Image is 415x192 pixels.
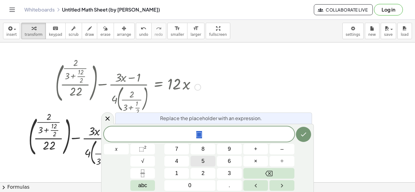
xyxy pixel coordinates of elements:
[397,23,412,39] button: load
[188,181,191,190] span: 0
[206,23,230,39] button: fullscreen
[117,32,131,37] span: arrange
[280,157,283,165] span: ÷
[381,23,396,39] button: save
[53,25,58,32] i: keyboard
[209,32,227,37] span: fullscreen
[368,32,376,37] span: new
[296,127,311,142] button: Done
[243,144,268,154] button: Plus
[25,32,43,37] span: transform
[24,7,55,13] a: Whiteboards
[82,23,98,39] button: draw
[114,23,135,39] button: arrange
[243,180,268,191] button: Left arrow
[6,32,17,37] span: insert
[175,169,178,177] span: 1
[384,32,393,37] span: save
[175,157,178,165] span: 4
[85,32,94,37] span: draw
[139,32,148,37] span: undo
[136,23,152,39] button: undoundo
[104,144,129,154] button: x
[49,32,62,37] span: keypad
[155,32,163,37] span: redo
[164,156,189,167] button: 4
[139,146,144,152] span: ⬚
[346,32,360,37] span: settings
[190,32,201,37] span: larger
[342,23,364,39] button: settings
[243,156,268,167] button: Times
[201,157,204,165] span: 5
[201,145,204,153] span: 8
[115,145,118,153] span: x
[164,180,215,191] button: 0
[3,23,20,39] button: insert
[7,5,17,15] button: Toggle navigation
[196,131,202,138] span: ⬚
[217,144,242,154] button: 9
[160,115,262,122] span: Replace the placeholder with an expression.
[190,156,215,167] button: 5
[314,4,373,15] button: Collaborate Live
[269,156,294,167] button: Divide
[187,23,204,39] button: format_sizelarger
[164,168,189,179] button: 1
[144,145,146,150] sup: 2
[141,157,144,165] span: √
[46,23,66,39] button: keyboardkeypad
[69,32,79,37] span: scrub
[193,25,199,32] i: format_size
[100,32,110,37] span: erase
[130,180,155,191] button: Alphabet
[190,144,215,154] button: 8
[151,23,166,39] button: redoredo
[228,181,230,190] span: .
[175,145,178,153] span: 7
[280,145,283,153] span: –
[138,181,147,190] span: abc
[130,144,155,154] button: Squared
[174,25,180,32] i: format_size
[269,180,294,191] button: Right arrow
[167,23,187,39] button: format_sizesmaller
[228,157,231,165] span: 6
[254,157,257,165] span: ×
[217,168,242,179] button: 3
[254,145,257,153] span: +
[97,23,114,39] button: erase
[190,168,215,179] button: 2
[164,144,189,154] button: 7
[217,156,242,167] button: 6
[156,25,162,32] i: redo
[243,168,294,179] button: Backspace
[201,169,204,177] span: 2
[401,32,409,37] span: load
[21,23,46,39] button: transform
[130,168,155,179] button: Fraction
[130,156,155,167] button: Square root
[269,144,294,154] button: Minus
[374,4,403,15] button: Log in
[365,23,379,39] button: new
[65,23,82,39] button: scrub
[171,32,184,37] span: smaller
[141,25,146,32] i: undo
[228,145,231,153] span: 9
[319,7,368,12] span: Collaborate Live
[228,169,231,177] span: 3
[217,180,242,191] button: .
